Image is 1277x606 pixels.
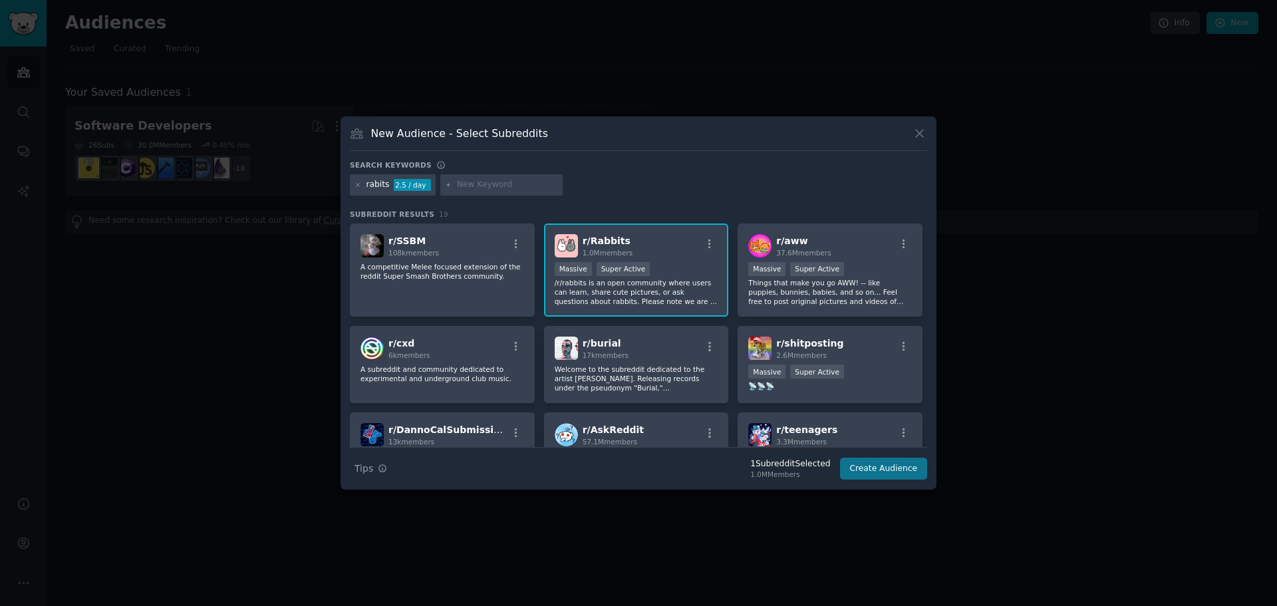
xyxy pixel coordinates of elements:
img: burial [555,337,578,360]
div: rabits [366,179,390,191]
h3: Search keywords [350,160,432,170]
span: 13k members [388,438,434,446]
img: teenagers [748,423,772,446]
span: r/ teenagers [776,424,837,435]
span: Subreddit Results [350,210,434,219]
p: /r/rabbits is an open community where users can learn, share cute pictures, or ask questions abou... [555,278,718,306]
p: A competitive Melee focused extension of the reddit Super Smash Brothers community. [360,262,524,281]
span: r/ DannoCalSubmissions [388,424,512,435]
div: Super Active [790,262,844,276]
span: 2.6M members [776,351,827,359]
span: r/ aww [776,235,807,246]
div: 1.0M Members [750,470,830,479]
img: Rabbits [555,234,578,257]
div: 2.5 / day [394,179,431,191]
span: 19 [439,210,448,218]
span: r/ SSBM [388,235,426,246]
button: Tips [350,457,392,480]
span: 17k members [583,351,629,359]
div: Massive [748,365,785,379]
div: Super Active [597,262,650,276]
span: 57.1M members [583,438,637,446]
div: 1 Subreddit Selected [750,458,830,470]
span: 6k members [388,351,430,359]
span: 108k members [388,249,439,257]
span: r/ shitposting [776,338,843,349]
p: Things that make you go AWW! -- like puppies, bunnies, babies, and so on... Feel free to post ori... [748,278,912,306]
div: Super Active [790,365,844,379]
p: 📡📡📡 [748,381,912,390]
div: Massive [555,262,592,276]
h3: New Audience - Select Subreddits [371,126,548,140]
img: SSBM [360,234,384,257]
input: New Keyword [457,179,558,191]
img: shitposting [748,337,772,360]
div: Massive [748,262,785,276]
span: r/ AskReddit [583,424,644,435]
span: 1.0M members [583,249,633,257]
span: 37.6M members [776,249,831,257]
p: A subreddit and community dedicated to experimental and underground club music. [360,365,524,383]
img: DannoCalSubmissions [360,423,384,446]
span: Tips [355,462,373,476]
img: cxd [360,337,384,360]
img: aww [748,234,772,257]
span: r/ burial [583,338,621,349]
span: 3.3M members [776,438,827,446]
span: r/ cxd [388,338,414,349]
img: AskReddit [555,423,578,446]
button: Create Audience [840,458,928,480]
p: Welcome to the subreddit dedicated to the artist [PERSON_NAME]. Releasing records under the pseud... [555,365,718,392]
span: r/ Rabbits [583,235,631,246]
